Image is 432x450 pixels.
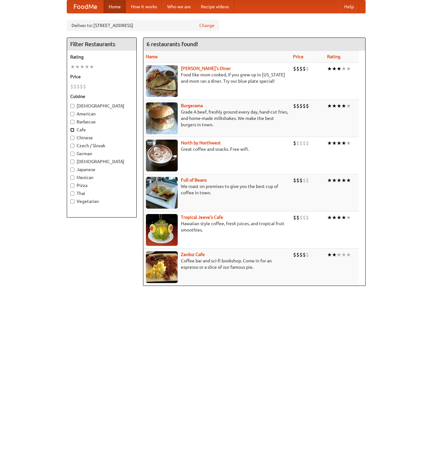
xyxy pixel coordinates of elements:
[70,190,133,197] label: Thai
[73,83,77,90] li: $
[83,83,86,90] li: $
[341,65,346,72] li: ★
[306,177,309,184] li: $
[346,214,351,221] li: ★
[332,65,337,72] li: ★
[146,251,178,283] img: zardoz.jpg
[332,214,337,221] li: ★
[70,120,74,124] input: Barbecue
[303,214,306,221] li: $
[146,214,178,246] img: jeeves.jpg
[70,103,133,109] label: [DEMOGRAPHIC_DATA]
[70,128,74,132] input: Cafe
[337,251,341,258] li: ★
[70,142,133,149] label: Czech / Slovak
[196,0,234,13] a: Recipe videos
[339,0,359,13] a: Help
[299,214,303,221] li: $
[70,176,74,180] input: Mexican
[341,177,346,184] li: ★
[85,63,89,70] li: ★
[332,140,337,147] li: ★
[89,63,94,70] li: ★
[77,83,80,90] li: $
[70,150,133,157] label: German
[70,158,133,165] label: [DEMOGRAPHIC_DATA]
[332,177,337,184] li: ★
[70,191,74,196] input: Thai
[104,0,126,13] a: Home
[147,41,198,47] ng-pluralize: 6 restaurants found!
[306,140,309,147] li: $
[181,103,203,108] a: Burgerama
[303,140,306,147] li: $
[146,220,288,233] p: Hawaiian style coffee, fresh juices, and tropical fruit smoothies.
[70,152,74,156] input: German
[67,0,104,13] a: FoodMe
[70,104,74,108] input: [DEMOGRAPHIC_DATA]
[299,140,303,147] li: $
[293,251,296,258] li: $
[303,102,306,109] li: $
[67,20,219,31] div: Deliver to: [STREET_ADDRESS]
[70,111,133,117] label: American
[293,102,296,109] li: $
[299,65,303,72] li: $
[70,182,133,189] label: Pizza
[296,177,299,184] li: $
[303,65,306,72] li: $
[146,177,178,209] img: beans.jpg
[327,177,332,184] li: ★
[80,83,83,90] li: $
[70,127,133,133] label: Cafe
[337,102,341,109] li: ★
[70,63,75,70] li: ★
[75,63,80,70] li: ★
[70,135,133,141] label: Chinese
[70,83,73,90] li: $
[70,174,133,181] label: Mexican
[296,65,299,72] li: $
[146,140,178,171] img: north.jpg
[70,166,133,173] label: Japanese
[181,252,205,257] b: Zardoz Cafe
[337,65,341,72] li: ★
[346,65,351,72] li: ★
[146,72,288,84] p: Food like mom cooked, if you grew up in [US_STATE] and mom ran a diner. Try our blue plate special!
[327,65,332,72] li: ★
[181,66,231,71] a: [PERSON_NAME]'s Diner
[306,251,309,258] li: $
[181,177,207,183] a: Full of Beans
[293,177,296,184] li: $
[293,54,304,59] a: Price
[70,199,74,204] input: Vegetarian
[70,198,133,204] label: Vegetarian
[70,183,74,188] input: Pizza
[341,140,346,147] li: ★
[293,214,296,221] li: $
[80,63,85,70] li: ★
[327,251,332,258] li: ★
[199,22,215,29] a: Change
[70,168,74,172] input: Japanese
[296,251,299,258] li: $
[146,258,288,270] p: Coffee bar and sci-fi bookshop. Come in for an espresso or a slice of our famous pie.
[299,251,303,258] li: $
[70,160,74,164] input: [DEMOGRAPHIC_DATA]
[146,54,158,59] a: Name
[306,65,309,72] li: $
[327,102,332,109] li: ★
[146,102,178,134] img: burgerama.jpg
[346,140,351,147] li: ★
[296,140,299,147] li: $
[346,251,351,258] li: ★
[146,65,178,97] img: sallys.jpg
[146,109,288,128] p: Grade A beef, freshly ground every day, hand-cut fries, and home-made milkshakes. We make the bes...
[306,102,309,109] li: $
[337,177,341,184] li: ★
[70,119,133,125] label: Barbecue
[341,251,346,258] li: ★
